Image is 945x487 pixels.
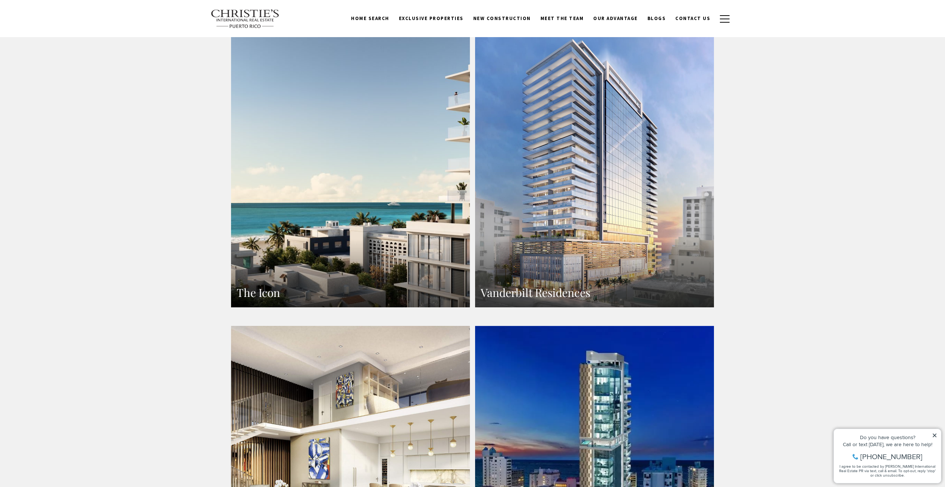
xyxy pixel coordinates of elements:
[473,15,531,22] span: New Construction
[9,46,106,60] span: I agree to be contacted by [PERSON_NAME] International Real Estate PR via text, call & email. To ...
[30,35,92,42] span: [PHONE_NUMBER]
[536,12,589,26] a: Meet the Team
[468,12,536,26] a: New Construction
[237,285,464,300] h3: The Icon
[475,16,714,307] a: exterior view of a luxurious condominium Vanderbilt Residences
[715,8,734,30] button: button
[588,12,643,26] a: Our Advantage
[593,15,638,22] span: Our Advantage
[394,12,468,26] a: Exclusive Properties
[346,12,394,26] a: Home Search
[481,285,708,300] h3: Vanderbilt Residences
[231,16,470,307] a: The Icon aerial view The Icon
[8,24,107,29] div: Call or text [DATE], we are here to help!
[211,9,280,29] img: Christie's International Real Estate text transparent background
[399,15,464,22] span: Exclusive Properties
[647,15,666,22] span: Blogs
[643,12,671,26] a: Blogs
[8,17,107,22] div: Do you have questions?
[675,15,710,22] span: Contact Us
